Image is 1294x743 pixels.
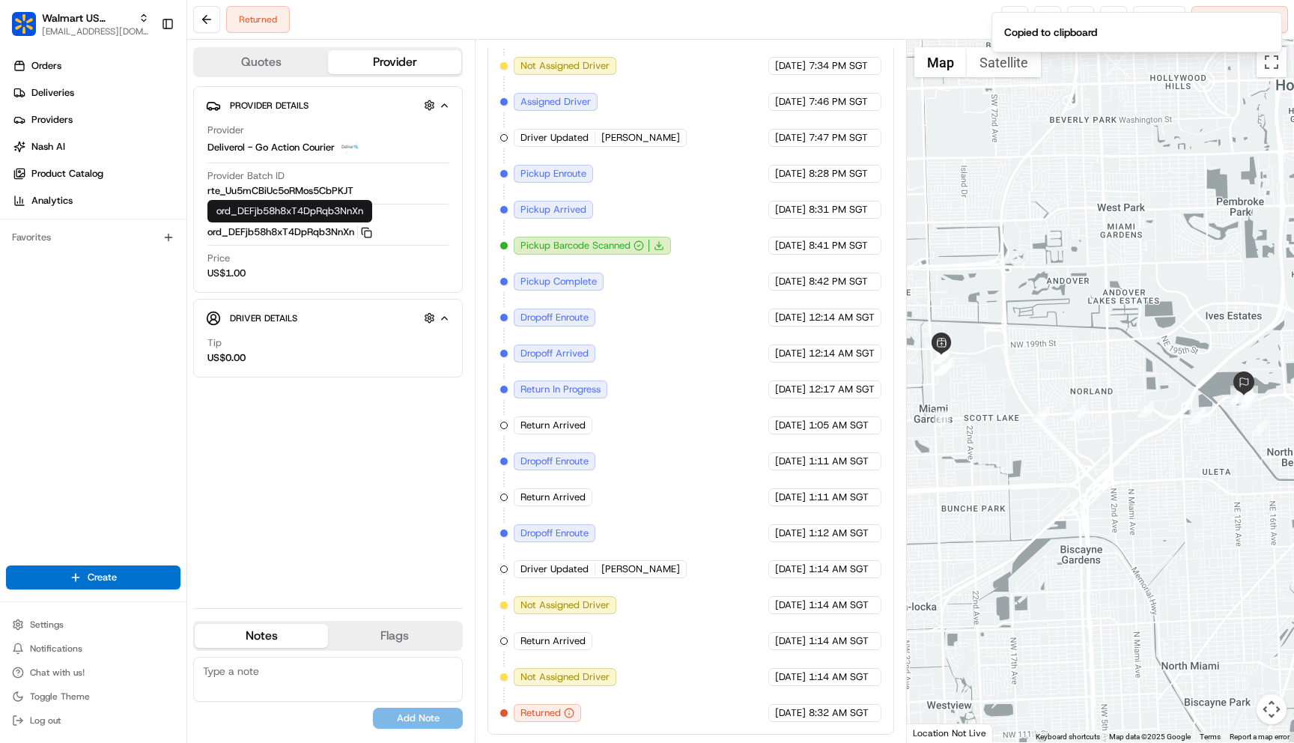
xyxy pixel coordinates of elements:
[142,217,240,232] span: API Documentation
[932,348,948,364] div: 19
[1004,25,1097,40] div: Copied to clipboard
[9,211,121,238] a: 📗Knowledge Base
[520,347,589,360] span: Dropoff Arrived
[206,93,450,118] button: Provider Details
[6,135,186,159] a: Nash AI
[195,624,328,648] button: Notes
[775,527,806,540] span: [DATE]
[937,357,953,374] div: 17
[207,124,244,137] span: Provider
[6,54,186,78] a: Orders
[30,715,61,727] span: Log out
[775,347,806,360] span: [DATE]
[328,50,461,74] button: Provider
[30,643,82,655] span: Notifications
[520,491,586,504] span: Return Arrived
[207,200,372,222] div: ord_DEFjb58h8xT4DpRqb3NnXn
[520,527,589,540] span: Dropoff Enroute
[31,140,65,154] span: Nash AI
[914,47,967,77] button: Show street map
[601,562,680,576] span: [PERSON_NAME]
[1239,392,1255,409] div: 5
[30,217,115,232] span: Knowledge Base
[809,598,869,612] span: 1:14 AM SGT
[6,710,180,731] button: Log out
[520,455,589,468] span: Dropoff Enroute
[6,6,155,42] button: Walmart US StoresWalmart US Stores[EMAIL_ADDRESS][DOMAIN_NAME]
[775,419,806,432] span: [DATE]
[207,184,353,198] span: rte_Uu5mCBiUc5oRMos5CbPKJT
[6,162,186,186] a: Product Catalog
[520,95,591,109] span: Assigned Driver
[775,275,806,288] span: [DATE]
[775,131,806,145] span: [DATE]
[1189,407,1206,424] div: 7
[42,10,133,25] button: Walmart US Stores
[520,598,610,612] span: Not Assigned Driver
[6,614,180,635] button: Settings
[809,419,869,432] span: 1:05 AM SGT
[30,619,64,631] span: Settings
[775,311,806,324] span: [DATE]
[88,571,117,584] span: Create
[6,225,180,249] div: Favorites
[809,527,869,540] span: 1:12 AM SGT
[15,219,27,231] div: 📗
[775,634,806,648] span: [DATE]
[809,455,869,468] span: 1:11 AM SGT
[207,225,372,239] button: ord_DEFjb58h8xT4DpRqb3NnXn
[775,239,806,252] span: [DATE]
[42,25,149,37] button: [EMAIL_ADDRESS][DOMAIN_NAME]
[911,723,960,742] img: Google
[809,167,868,181] span: 8:28 PM SGT
[520,562,589,576] span: Driver Updated
[809,311,875,324] span: 12:14 AM SGT
[6,686,180,707] button: Toggle Theme
[967,47,1041,77] button: Show satellite imagery
[39,97,247,112] input: Clear
[30,667,85,679] span: Chat with us!
[520,167,586,181] span: Pickup Enroute
[206,306,450,330] button: Driver Details
[195,50,328,74] button: Quotes
[1257,694,1287,724] button: Map camera controls
[6,81,186,105] a: Deliveries
[775,203,806,216] span: [DATE]
[809,203,868,216] span: 8:31 PM SGT
[775,167,806,181] span: [DATE]
[207,169,285,183] span: Provider Batch ID
[6,189,186,213] a: Analytics
[520,419,586,432] span: Return Arrived
[809,131,868,145] span: 7:47 PM SGT
[1109,733,1191,741] span: Map data ©2025 Google
[809,491,869,504] span: 1:11 AM SGT
[809,95,868,109] span: 7:46 PM SGT
[809,275,868,288] span: 8:42 PM SGT
[15,15,45,45] img: Nash
[775,706,806,720] span: [DATE]
[775,455,806,468] span: [DATE]
[934,410,950,427] div: 11
[207,252,230,265] span: Price
[207,267,246,280] span: US$1.00
[341,139,359,157] img: profile_deliverol_nashtms.png
[15,60,273,84] p: Welcome 👋
[121,211,246,238] a: 💻API Documentation
[6,638,180,659] button: Notifications
[520,59,610,73] span: Not Assigned Driver
[775,670,806,684] span: [DATE]
[31,59,61,73] span: Orders
[31,86,74,100] span: Deliveries
[51,143,246,158] div: Start new chat
[520,634,586,648] span: Return Arrived
[520,275,597,288] span: Pickup Complete
[328,624,461,648] button: Flags
[51,158,189,170] div: We're available if you need us!
[809,347,875,360] span: 12:14 AM SGT
[1230,733,1290,741] a: Report a map error
[809,239,868,252] span: 8:41 PM SGT
[1036,732,1100,742] button: Keyboard shortcuts
[30,691,90,703] span: Toggle Theme
[6,565,180,589] button: Create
